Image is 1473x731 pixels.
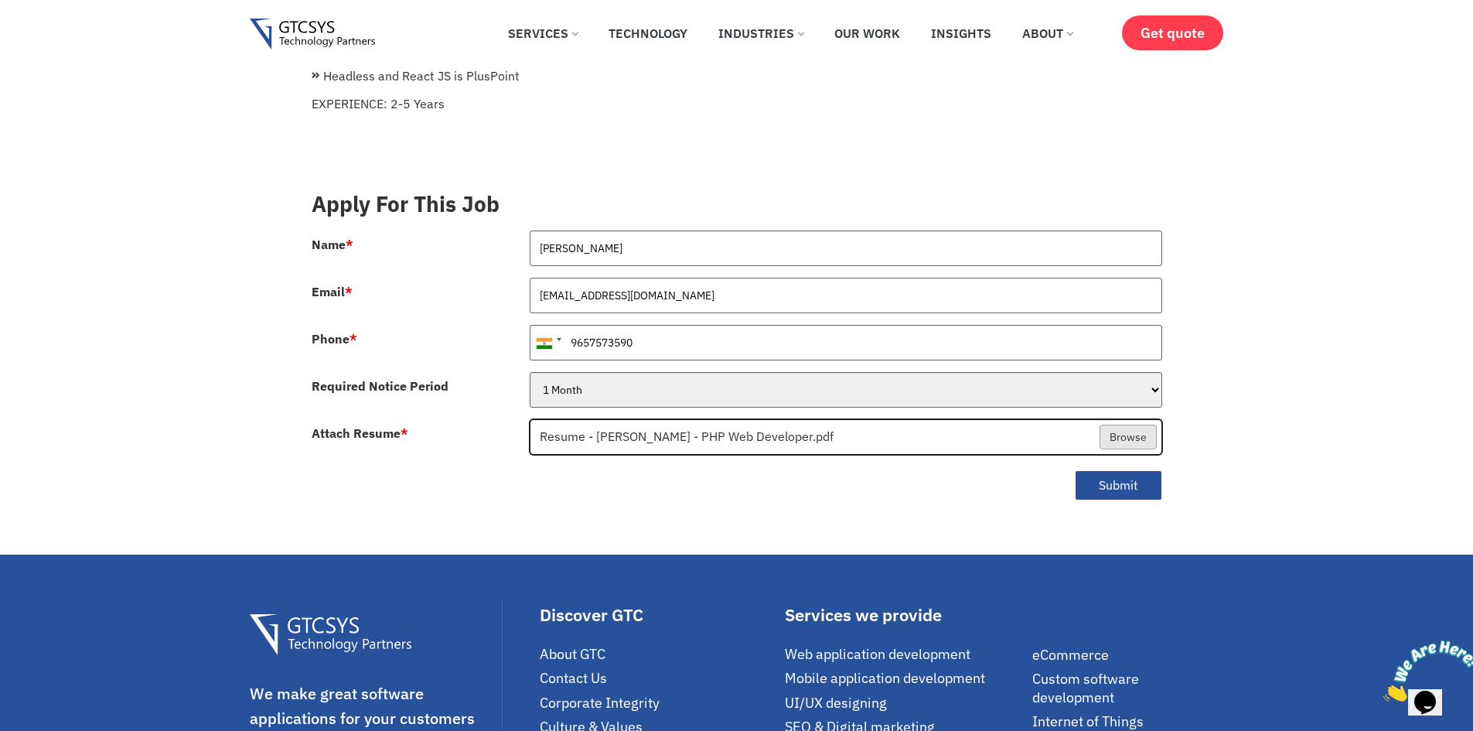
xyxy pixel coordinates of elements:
[530,325,1162,360] input: 081234 56789
[540,694,660,712] span: Corporate Integrity
[540,606,777,623] div: Discover GTC
[785,694,1025,712] a: UI/UX designing
[312,333,357,345] label: Phone
[540,669,777,687] a: Contact Us
[1075,470,1162,500] button: Submit
[530,326,566,360] div: India (भारत): +91
[1032,712,1224,730] a: Internet of Things
[250,19,376,50] img: Gtcsys logo
[496,16,589,50] a: Services
[540,645,777,663] a: About GTC
[919,16,1003,50] a: Insights
[312,191,1162,217] h3: Apply For This Job
[540,669,607,687] span: Contact Us
[312,380,448,392] label: Required Notice Period
[312,67,1162,85] li: Headless and React JS is PlusPoint
[1032,646,1109,664] span: eCommerce
[312,427,408,439] label: Attach Resume
[1032,646,1224,664] a: eCommerce
[1032,712,1144,730] span: Internet of Things
[785,645,1025,663] a: Web application development
[312,285,353,298] label: Email
[540,645,605,663] span: About GTC
[1032,670,1224,706] a: Custom software development
[785,645,970,663] span: Web application development
[785,606,1025,623] div: Services we provide
[707,16,815,50] a: Industries
[540,694,777,712] a: Corporate Integrity
[823,16,912,50] a: Our Work
[597,16,699,50] a: Technology
[312,94,1162,113] p: EXPERIENCE: 2-5 Years
[785,669,1025,687] a: Mobile application development
[1122,15,1223,50] a: Get quote
[312,238,353,251] label: Name
[1141,25,1205,41] span: Get quote
[250,614,411,655] img: Gtcsys Footer Logo
[785,694,887,712] span: UI/UX designing
[1377,634,1473,708] iframe: chat widget
[1011,16,1084,50] a: About
[785,669,985,687] span: Mobile application development
[6,6,102,67] img: Chat attention grabber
